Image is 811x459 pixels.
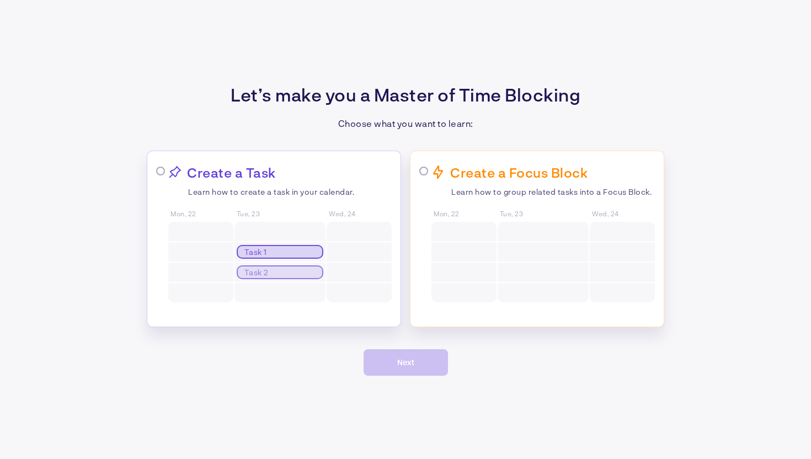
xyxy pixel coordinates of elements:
[237,245,323,259] div: Task 1
[450,164,588,180] p: Create a Focus Block
[188,187,392,196] p: Learn how to create a task in your calendar.
[237,265,323,279] div: Task 2
[592,210,655,217] span: Wed, 24
[500,210,589,217] span: Tue, 23
[451,187,655,196] p: Learn how to group related tasks into a Focus Block.
[397,357,414,367] span: Next
[187,164,276,180] p: Create a Task
[231,84,580,105] p: Let’s make you a Master of Time Blocking
[237,210,326,217] span: Tue, 23
[170,210,233,217] span: Mon, 22
[434,210,497,217] span: Mon, 22
[338,118,473,129] p: Choose what you want to learn:
[329,210,392,217] span: Wed, 24
[364,349,448,376] button: Next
